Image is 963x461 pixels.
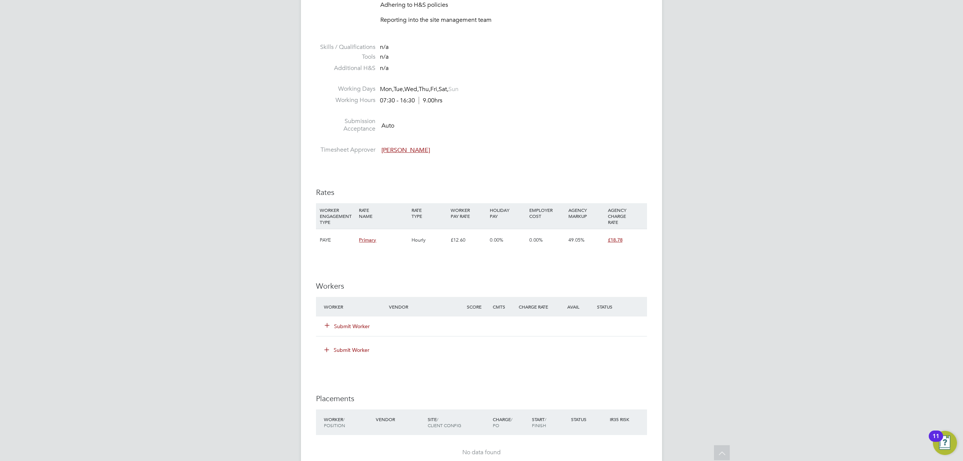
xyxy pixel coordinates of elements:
span: [PERSON_NAME] [381,146,430,154]
button: Submit Worker [325,323,370,330]
label: Working Days [316,85,375,93]
div: IR35 Risk [608,412,634,426]
p: Reporting into the site management team [380,16,647,24]
div: Status [595,300,647,313]
div: PAYE [318,229,357,251]
div: 11 [933,436,939,446]
label: Timesheet Approver [316,146,375,154]
div: AGENCY MARKUP [567,203,606,223]
label: Submission Acceptance [316,117,375,133]
div: RATE TYPE [410,203,449,223]
span: £18.78 [608,237,623,243]
div: 07:30 - 16:30 [380,97,442,105]
h3: Workers [316,281,647,291]
span: Sun [448,85,459,93]
span: Mon, [380,85,393,93]
button: Open Resource Center, 11 new notifications [933,431,957,455]
span: 0.00% [529,237,543,243]
h3: Rates [316,187,647,197]
div: Charge [491,412,530,432]
div: RATE NAME [357,203,409,223]
div: £12.60 [449,229,488,251]
div: Score [465,300,491,313]
span: 9.00hrs [419,97,442,104]
button: Submit Worker [319,344,375,356]
label: Additional H&S [316,64,375,72]
div: Avail [556,300,595,313]
span: / Finish [532,416,546,428]
p: Adhering to H&S policies [380,1,647,9]
div: Hourly [410,229,449,251]
div: Worker [322,412,374,432]
span: / Client Config [428,416,461,428]
span: Thu, [419,85,430,93]
div: AGENCY CHARGE RATE [606,203,645,229]
span: n/a [380,43,389,51]
span: / Position [324,416,345,428]
div: Status [569,412,608,426]
label: Tools [316,53,375,61]
span: Auto [381,122,394,129]
label: Skills / Qualifications [316,43,375,51]
span: Fri, [430,85,439,93]
span: / PO [493,416,512,428]
label: Working Hours [316,96,375,104]
div: Vendor [374,412,426,426]
h3: Placements [316,394,647,403]
div: Cmts [491,300,517,313]
div: EMPLOYER COST [527,203,567,223]
span: Wed, [404,85,419,93]
span: Tue, [393,85,404,93]
span: Primary [359,237,376,243]
div: Charge Rate [517,300,556,313]
div: HOLIDAY PAY [488,203,527,223]
span: n/a [380,53,389,61]
span: 49.05% [568,237,585,243]
div: Vendor [387,300,465,313]
div: Worker [322,300,387,313]
span: 0.00% [490,237,503,243]
span: n/a [380,64,389,72]
div: Start [530,412,569,432]
div: WORKER PAY RATE [449,203,488,223]
div: WORKER ENGAGEMENT TYPE [318,203,357,229]
span: Sat, [439,85,448,93]
div: No data found [324,449,639,456]
div: Site [426,412,491,432]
